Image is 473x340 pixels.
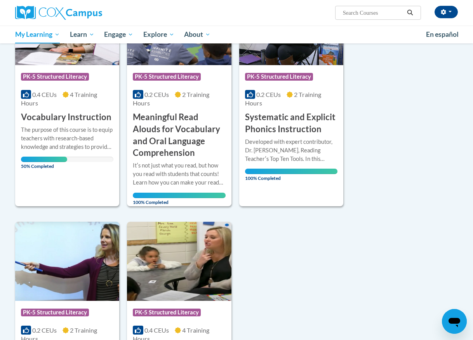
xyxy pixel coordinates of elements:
span: 100% Completed [133,193,225,205]
span: PK-5 Structured Literacy [21,73,89,81]
div: Developed with expert contributor, Dr. [PERSON_NAME], Reading Teacherʹs Top Ten Tools. In this co... [245,138,337,163]
span: About [184,30,210,39]
span: Engage [104,30,133,39]
span: My Learning [15,30,60,39]
img: Course Logo [15,222,119,301]
span: PK-5 Structured Literacy [133,73,201,81]
iframe: Button to launch messaging window [442,309,467,334]
span: 0.4 CEUs [32,91,57,98]
a: About [179,26,216,43]
img: Course Logo [127,222,231,301]
span: 50% Completed [21,157,67,169]
span: 2 Training Hours [245,91,321,107]
a: Cox Campus [15,6,155,20]
a: Learn [65,26,99,43]
div: Your progress [21,157,67,162]
span: 4 Training Hours [21,91,97,107]
img: Cox Campus [15,6,102,20]
a: Explore [138,26,179,43]
h3: Meaningful Read Alouds for Vocabulary and Oral Language Comprehension [133,111,225,159]
div: Your progress [133,193,225,198]
div: Main menu [9,26,464,43]
div: The purpose of this course is to equip teachers with research-based knowledge and strategies to p... [21,126,113,151]
span: Explore [143,30,174,39]
span: Learn [70,30,94,39]
span: 0.2 CEUs [256,91,281,98]
span: En español [426,30,459,38]
span: PK-5 Structured Literacy [21,309,89,316]
input: Search Courses [342,8,404,17]
button: Account Settings [435,6,458,18]
h3: Vocabulary Instruction [21,111,111,123]
span: 2 Training Hours [133,91,209,107]
a: Engage [99,26,138,43]
h3: Systematic and Explicit Phonics Instruction [245,111,337,135]
div: Your progress [245,169,337,174]
a: En español [421,26,464,43]
span: PK-5 Structured Literacy [245,73,313,81]
a: My Learning [10,26,65,43]
span: 0.4 CEUs [144,326,169,334]
div: Itʹs not just what you read, but how you read with students that counts! Learn how you can make y... [133,161,225,187]
span: 0.2 CEUs [32,326,57,334]
button: Search [404,8,416,17]
span: 100% Completed [245,169,337,181]
span: PK-5 Structured Literacy [133,309,201,316]
span: 0.2 CEUs [144,91,169,98]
